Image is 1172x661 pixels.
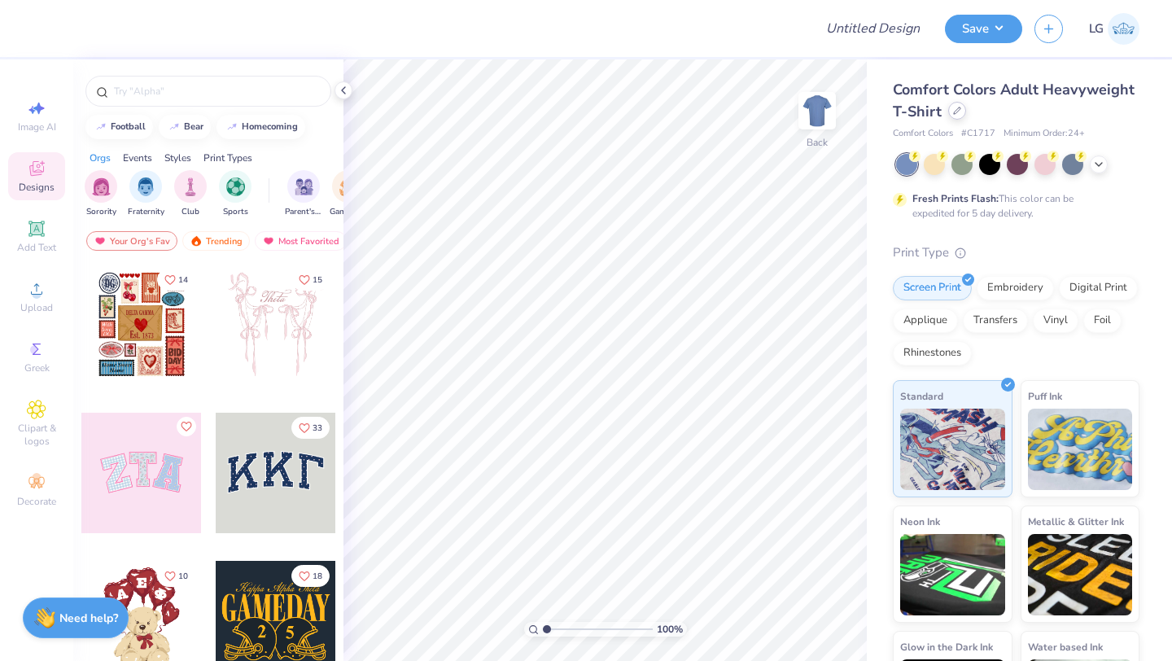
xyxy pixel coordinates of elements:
button: homecoming [216,115,305,139]
img: trend_line.gif [168,122,181,132]
button: Like [157,269,195,291]
span: 15 [313,276,322,284]
img: trend_line.gif [225,122,238,132]
input: Untitled Design [813,12,933,45]
span: Upload [20,301,53,314]
span: Water based Ink [1028,638,1103,655]
div: Embroidery [977,276,1054,300]
div: Back [807,135,828,150]
span: LG [1089,20,1104,38]
button: filter button [85,170,117,218]
img: most_fav.gif [262,235,275,247]
div: Foil [1083,309,1122,333]
div: Print Type [893,243,1139,262]
div: Screen Print [893,276,972,300]
span: Image AI [18,120,56,134]
span: Sports [223,206,248,218]
img: most_fav.gif [94,235,107,247]
span: 100 % [657,622,683,637]
span: 18 [313,572,322,580]
div: filter for Sports [219,170,251,218]
span: Parent's Weekend [285,206,322,218]
div: Most Favorited [255,231,347,251]
span: Comfort Colors [893,127,953,141]
span: Comfort Colors Adult Heavyweight T-Shirt [893,80,1135,121]
div: Trending [182,231,250,251]
img: Puff Ink [1028,409,1133,490]
button: filter button [219,170,251,218]
button: filter button [330,170,367,218]
div: Vinyl [1033,309,1078,333]
span: Metallic & Glitter Ink [1028,513,1124,530]
button: Like [291,565,330,587]
span: # C1717 [961,127,995,141]
span: Neon Ink [900,513,940,530]
div: Print Types [203,151,252,165]
span: 33 [313,424,322,432]
img: Game Day Image [339,177,358,196]
button: Like [291,417,330,439]
img: Lijo George [1108,13,1139,45]
img: Standard [900,409,1005,490]
span: Fraternity [128,206,164,218]
button: Like [177,417,196,436]
div: filter for Parent's Weekend [285,170,322,218]
div: Digital Print [1059,276,1138,300]
span: Clipart & logos [8,422,65,448]
div: filter for Club [174,170,207,218]
span: Game Day [330,206,367,218]
button: filter button [128,170,164,218]
img: Fraternity Image [137,177,155,196]
div: bear [184,122,203,131]
strong: Need help? [59,611,118,626]
span: Club [181,206,199,218]
span: Decorate [17,495,56,508]
img: Metallic & Glitter Ink [1028,534,1133,615]
span: Puff Ink [1028,387,1062,405]
div: Transfers [963,309,1028,333]
button: filter button [285,170,322,218]
span: Sorority [86,206,116,218]
button: Like [157,565,195,587]
button: Save [945,15,1022,43]
div: Rhinestones [893,341,972,366]
button: filter button [174,170,207,218]
button: bear [159,115,211,139]
strong: Fresh Prints Flash: [912,192,999,205]
img: Back [801,94,833,127]
span: Standard [900,387,943,405]
img: Sports Image [226,177,245,196]
div: This color can be expedited for 5 day delivery. [912,191,1113,221]
div: Orgs [90,151,111,165]
div: football [111,122,146,131]
div: Styles [164,151,191,165]
span: Minimum Order: 24 + [1004,127,1085,141]
input: Try "Alpha" [112,83,321,99]
span: 10 [178,572,188,580]
button: football [85,115,153,139]
span: Glow in the Dark Ink [900,638,993,655]
div: filter for Fraternity [128,170,164,218]
img: Sorority Image [92,177,111,196]
img: trend_line.gif [94,122,107,132]
div: filter for Game Day [330,170,367,218]
img: Parent's Weekend Image [295,177,313,196]
div: Applique [893,309,958,333]
button: Like [291,269,330,291]
div: filter for Sorority [85,170,117,218]
div: homecoming [242,122,298,131]
img: trending.gif [190,235,203,247]
div: Events [123,151,152,165]
img: Neon Ink [900,534,1005,615]
span: 14 [178,276,188,284]
span: Add Text [17,241,56,254]
span: Greek [24,361,50,374]
span: Designs [19,181,55,194]
a: LG [1089,13,1139,45]
div: Your Org's Fav [86,231,177,251]
img: Club Image [181,177,199,196]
